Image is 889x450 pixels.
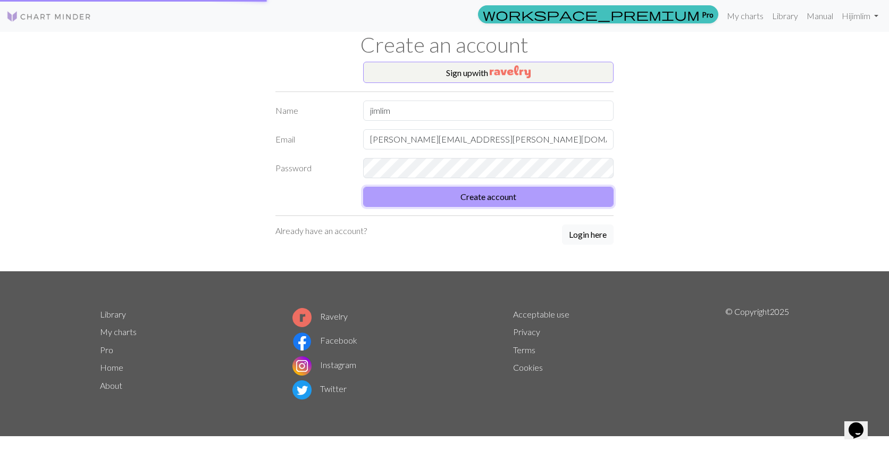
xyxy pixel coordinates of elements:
img: Twitter logo [292,380,312,399]
img: Ravelry logo [292,308,312,327]
a: My charts [723,5,768,27]
a: Pro [100,345,113,355]
a: Privacy [513,327,540,337]
a: Pro [478,5,718,23]
label: Name [269,101,357,121]
img: Facebook logo [292,332,312,351]
a: Terms [513,345,535,355]
button: Create account [363,187,614,207]
img: Ravelry [490,65,531,78]
span: workspace_premium [483,7,700,22]
a: My charts [100,327,137,337]
p: Already have an account? [275,224,367,237]
a: Library [100,309,126,319]
p: © Copyright 2025 [725,305,789,402]
a: Library [768,5,802,27]
a: Manual [802,5,837,27]
a: Acceptable use [513,309,569,319]
a: Ravelry [292,311,348,321]
iframe: chat widget [844,407,878,439]
a: Home [100,362,123,372]
a: Hijimlim [837,5,883,27]
a: Facebook [292,335,357,345]
img: Logo [6,10,91,23]
a: Instagram [292,360,356,370]
h1: Create an account [94,32,795,57]
a: Login here [562,224,614,246]
label: Email [269,129,357,149]
label: Password [269,158,357,178]
a: About [100,380,122,390]
a: Twitter [292,384,347,394]
a: Cookies [513,362,543,372]
button: Sign upwith [363,62,614,83]
button: Login here [562,224,614,245]
img: Instagram logo [292,356,312,376]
